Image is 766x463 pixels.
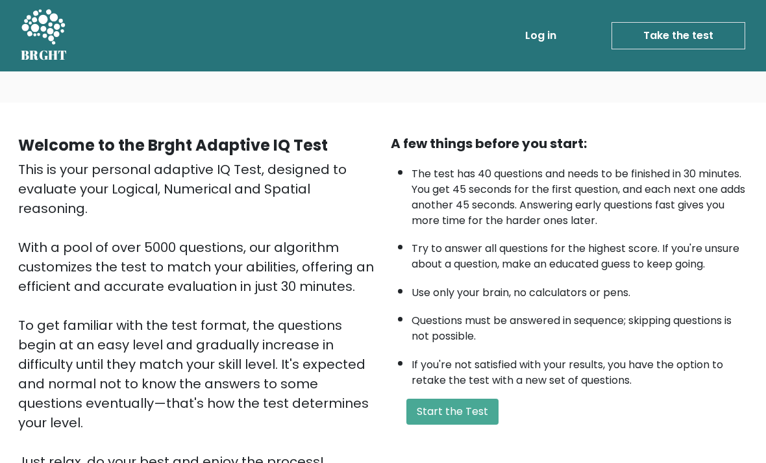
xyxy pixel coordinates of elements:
[18,134,328,156] b: Welcome to the Brght Adaptive IQ Test
[412,307,748,344] li: Questions must be answered in sequence; skipping questions is not possible.
[391,134,748,153] div: A few things before you start:
[21,47,68,63] h5: BRGHT
[412,160,748,229] li: The test has 40 questions and needs to be finished in 30 minutes. You get 45 seconds for the firs...
[412,351,748,388] li: If you're not satisfied with your results, you have the option to retake the test with a new set ...
[520,23,562,49] a: Log in
[412,279,748,301] li: Use only your brain, no calculators or pens.
[406,399,499,425] button: Start the Test
[412,234,748,272] li: Try to answer all questions for the highest score. If you're unsure about a question, make an edu...
[21,5,68,66] a: BRGHT
[612,22,745,49] a: Take the test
